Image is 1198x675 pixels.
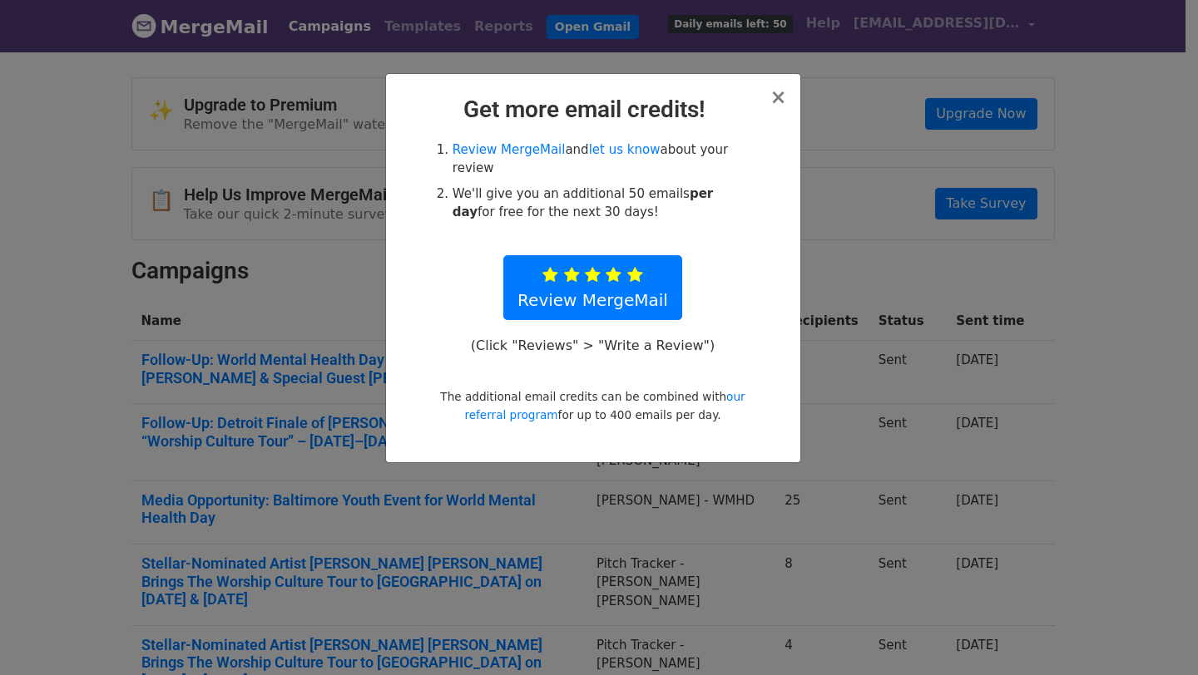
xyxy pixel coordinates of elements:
[399,96,787,124] h2: Get more email credits!
[462,337,723,354] p: (Click "Reviews" > "Write a Review")
[503,255,682,320] a: Review MergeMail
[464,390,745,421] a: our referral program
[453,185,752,222] li: We'll give you an additional 50 emails for free for the next 30 days!
[453,142,566,157] a: Review MergeMail
[770,86,786,109] span: ×
[453,186,713,220] strong: per day
[440,390,745,421] small: The additional email credits can be combined with for up to 400 emails per day.
[589,142,661,157] a: let us know
[453,140,752,178] li: and about your review
[770,87,786,107] button: Close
